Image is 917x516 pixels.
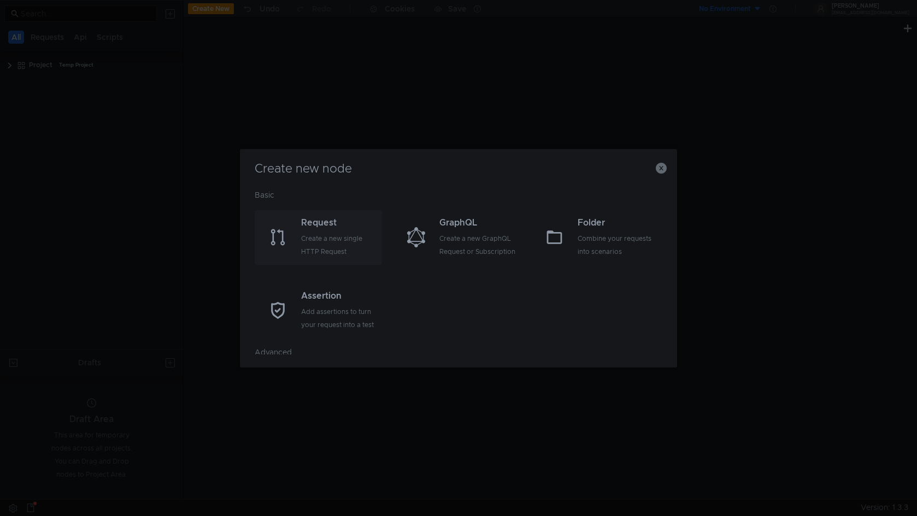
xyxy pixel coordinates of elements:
div: Basic [255,188,662,210]
div: Advanced [255,346,662,367]
div: Add assertions to turn your request into a test [301,305,379,331]
div: Request [301,216,379,229]
h3: Create new node [253,162,664,175]
div: GraphQL [439,216,518,229]
div: Folder [578,216,656,229]
div: Combine your requests into scenarios [578,232,656,258]
div: Create a new single HTTP Request [301,232,379,258]
div: Assertion [301,289,379,303]
div: Create a new GraphQL Request or Subscription [439,232,518,258]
